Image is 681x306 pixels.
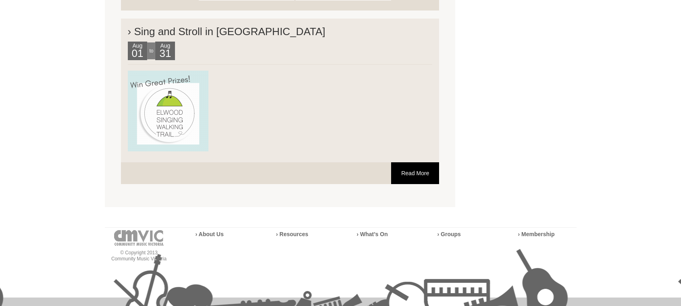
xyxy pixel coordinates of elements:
[437,231,461,237] a: › Groups
[128,17,433,42] h2: › Sing and Stroll in [GEOGRAPHIC_DATA]
[157,50,173,60] h2: 31
[391,162,439,184] a: Read More
[196,231,224,237] a: › About Us
[105,250,173,262] p: © Copyright 2013 Community Music Victoria
[147,42,155,59] div: to
[357,231,388,237] a: › What’s On
[276,231,308,237] a: › Resources
[114,230,164,246] img: cmvic-logo-footer.png
[155,42,175,60] div: Aug
[128,42,148,60] div: Aug
[130,50,146,60] h2: 01
[518,231,555,237] a: › Membership
[128,71,208,151] img: ESWT.png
